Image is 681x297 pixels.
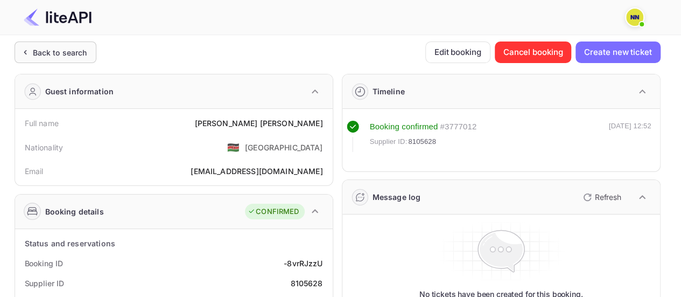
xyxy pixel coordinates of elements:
[284,258,322,269] div: -8vrRJzzU
[24,9,92,26] img: LiteAPI Logo
[25,258,63,269] div: Booking ID
[33,47,87,58] div: Back to search
[370,136,408,147] span: Supplier ID:
[595,191,621,203] p: Refresh
[25,118,59,129] div: Full name
[575,42,660,63] button: Create new ticket
[245,142,323,153] div: [GEOGRAPHIC_DATA]
[373,86,405,97] div: Timeline
[440,121,476,133] div: # 3777012
[45,86,114,97] div: Guest information
[194,118,322,129] div: [PERSON_NAME] [PERSON_NAME]
[25,142,64,153] div: Nationality
[609,121,651,152] div: [DATE] 12:52
[25,238,115,249] div: Status and reservations
[626,9,643,26] img: N/A N/A
[373,191,421,203] div: Message log
[408,136,436,147] span: 8105628
[45,206,104,217] div: Booking details
[370,121,438,133] div: Booking confirmed
[290,278,322,289] div: 8105628
[25,165,44,177] div: Email
[227,137,240,157] span: United States
[248,206,299,217] div: CONFIRMED
[425,42,490,63] button: Edit booking
[25,278,64,289] div: Supplier ID
[191,165,322,177] div: [EMAIL_ADDRESS][DOMAIN_NAME]
[495,42,572,63] button: Cancel booking
[577,189,626,206] button: Refresh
